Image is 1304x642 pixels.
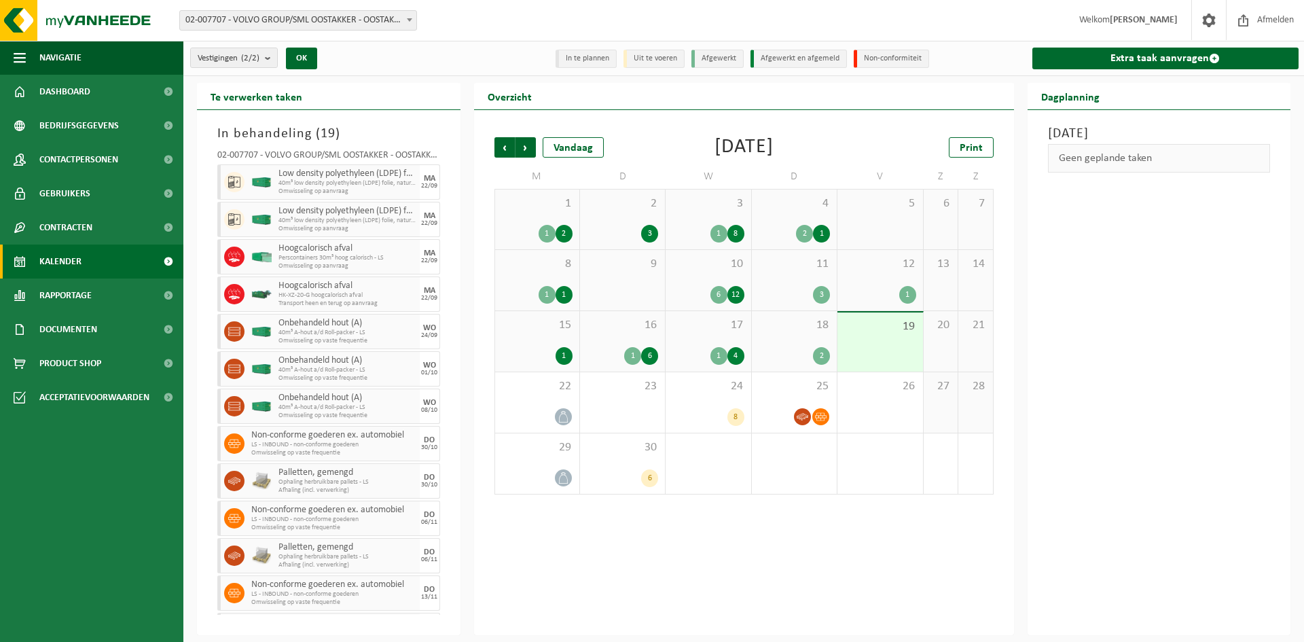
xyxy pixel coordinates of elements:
span: 7 [965,196,985,211]
span: 16 [587,318,658,333]
span: 22 [502,379,573,394]
span: HK-XZ-20-G hoogcalorisch afval [278,291,416,300]
span: 15 [502,318,573,333]
span: LS - INBOUND - non-conforme goederen [251,590,416,599]
div: 12 [727,286,744,304]
img: HK-XC-40-GN-00 [251,402,272,412]
td: V [837,164,923,189]
span: Omwisseling op vaste frequentie [251,524,416,532]
span: Transport heen en terug op aanvraag [278,300,416,308]
span: 12 [844,257,916,272]
span: Non-conforme goederen ex. automobiel [251,430,416,441]
div: DO [424,511,435,519]
span: Kalender [39,245,81,279]
span: 40m³ A-hout a/d Roll-packer - LS [278,404,416,412]
div: 6 [641,469,658,487]
span: 02-007707 - VOLVO GROUP/SML OOSTAKKER - OOSTAKKER [179,10,417,31]
span: Navigatie [39,41,81,75]
div: 1 [556,286,573,304]
count: (2/2) [241,54,259,63]
div: MA [424,175,435,183]
span: 18 [759,318,830,333]
span: 2 [587,196,658,211]
div: 22/09 [421,183,437,190]
span: 19 [844,319,916,334]
span: 24 [672,379,744,394]
div: 08/10 [421,407,437,414]
div: 1 [710,225,727,243]
span: Ophaling herbruikbare pallets - LS [278,553,416,561]
span: Vestigingen [198,48,259,69]
div: 8 [727,225,744,243]
span: 10 [672,257,744,272]
h3: [DATE] [1048,124,1271,144]
button: OK [286,48,317,69]
span: 40m³ A-hout a/d Roll-packer - LS [278,366,416,374]
div: 22/09 [421,257,437,264]
span: 5 [844,196,916,211]
span: 17 [672,318,744,333]
div: DO [424,436,435,444]
span: Omwisseling op vaste frequentie [278,337,416,345]
span: Low density polyethyleen (LDPE) folie, los, naturel [278,168,416,179]
span: Onbehandeld hout (A) [278,355,416,366]
span: 14 [965,257,985,272]
span: Omwisseling op aanvraag [278,225,416,233]
div: DO [424,586,435,594]
div: 06/11 [421,556,437,563]
li: Uit te voeren [623,50,685,68]
span: Palletten, gemengd [278,542,416,553]
div: Geen geplande taken [1048,144,1271,173]
span: Omwisseling op vaste frequentie [278,412,416,420]
span: 25 [759,379,830,394]
span: Hoogcalorisch afval [278,281,416,291]
span: 1 [502,196,573,211]
span: Contracten [39,211,92,245]
span: 3 [672,196,744,211]
div: 8 [727,408,744,426]
h2: Overzicht [474,83,545,109]
h3: In behandeling ( ) [217,124,440,144]
div: [DATE] [714,137,774,158]
img: LP-PA-00000-WDN-11 [251,471,272,491]
span: Bedrijfsgegevens [39,109,119,143]
div: 3 [813,286,830,304]
span: Omwisseling op aanvraag [278,188,416,196]
span: Ophaling herbruikbare pallets - LS [278,478,416,486]
div: 22/09 [421,220,437,227]
div: 2 [796,225,813,243]
span: Print [960,143,983,154]
span: Contactpersonen [39,143,118,177]
span: 4 [759,196,830,211]
span: 13 [930,257,951,272]
li: Afgewerkt en afgemeld [750,50,847,68]
span: 28 [965,379,985,394]
div: 30/10 [421,444,437,451]
span: 8 [502,257,573,272]
span: 20 [930,318,951,333]
span: 26 [844,379,916,394]
div: Vandaag [543,137,604,158]
button: Vestigingen(2/2) [190,48,278,68]
div: 4 [727,347,744,365]
span: 40m³ A-hout a/d Roll-packer - LS [278,329,416,337]
img: HK-XC-40-GN-00 [251,327,272,337]
div: WO [423,361,436,370]
span: Perscontainers 30m³ hoog calorisch - LS [278,254,416,262]
div: 01/10 [421,370,437,376]
span: Omwisseling op vaste frequentie [251,599,416,607]
span: 23 [587,379,658,394]
div: 1 [624,347,641,365]
span: Documenten [39,313,97,346]
li: Afgewerkt [691,50,744,68]
span: Omwisseling op aanvraag [278,262,416,270]
span: Non-conforme goederen ex. automobiel [251,505,416,516]
img: HK-XZ-20-GN-01 [251,289,272,300]
span: Onbehandeld hout (A) [278,393,416,404]
div: 22/09 [421,295,437,302]
span: Palletten, gemengd [278,467,416,478]
span: Acceptatievoorwaarden [39,380,149,414]
span: Dashboard [39,75,90,109]
span: 11 [759,257,830,272]
img: HK-XC-40-GN-00 [251,364,272,374]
